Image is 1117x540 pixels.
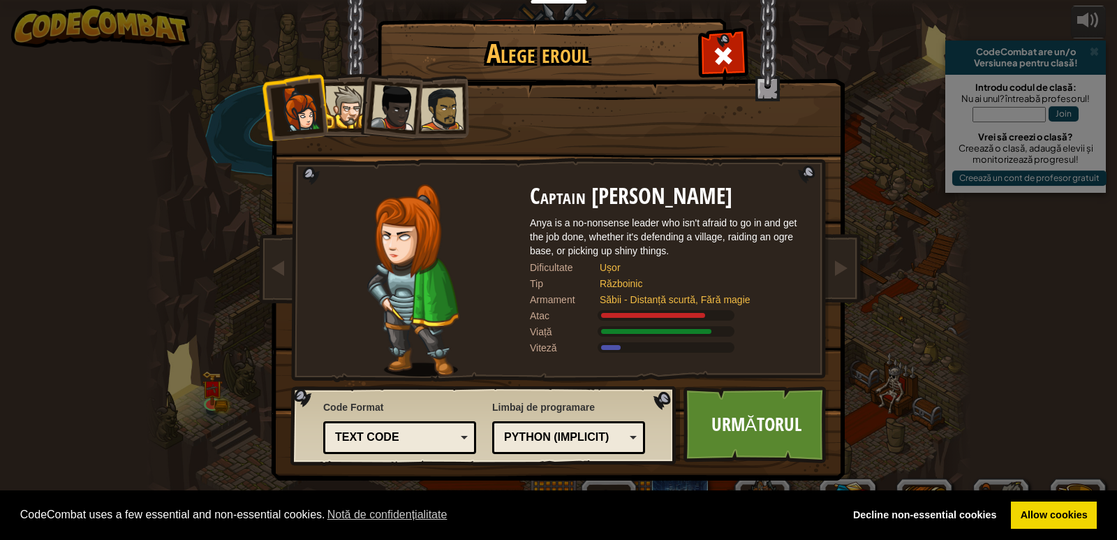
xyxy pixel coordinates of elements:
[367,184,459,377] img: captain-pose.png
[325,504,450,525] a: learn more about cookies
[405,75,469,140] li: Alejandro the Duelist
[683,386,829,463] a: Următorul
[530,341,600,355] div: Viteză
[600,261,795,275] div: Ușor
[843,502,1006,530] a: deny cookies
[530,277,600,291] div: Tip
[530,293,600,307] div: Armament
[380,39,695,68] h1: Alege eroul
[530,309,809,323] div: Oferă 120% din cele listate Războinic Damage cu arma.
[530,309,600,323] div: Atac
[492,400,645,414] span: Limbaj de programare
[530,325,600,339] div: Viață
[290,386,680,466] img: language-selector-background.png
[20,504,833,525] span: CodeCombat uses a few essential and non-essential cookies.
[335,430,456,446] div: Text code
[530,341,809,355] div: Se deplasează cu 6 metri pe secundă.
[323,400,476,414] span: Code Format
[504,430,625,446] div: Python (Implicit)
[530,261,600,275] div: Dificultate
[530,325,809,339] div: Primește 140% din cele listate Războinic Stare armură.
[530,216,809,258] div: Anya is a no-nonsense leader who isn't afraid to go in and get the job done, whether it's defendi...
[600,277,795,291] div: Războinic
[355,71,424,139] li: Lady Ida Justheart
[311,73,373,137] li: Sir Tharin Thunderfist
[260,73,329,141] li: Captain Anya Weston
[1011,502,1097,530] a: allow cookies
[530,184,809,209] h2: Captain [PERSON_NAME]
[600,293,795,307] div: Săbii - Distanță scurtă, Fără magie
